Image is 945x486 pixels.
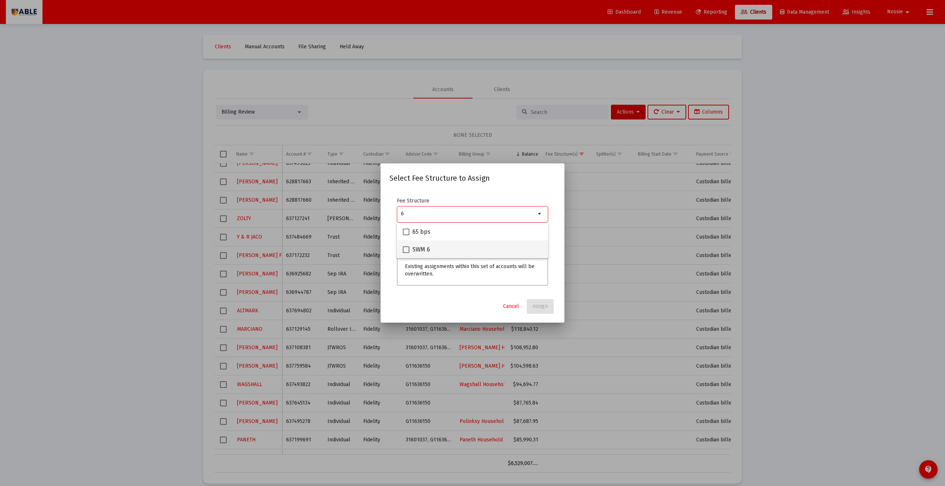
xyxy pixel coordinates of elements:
mat-icon: arrow_drop_down [536,209,544,218]
mat-chip-list: Selection [401,209,536,218]
input: Select fee structures [401,211,536,217]
button: Assign [527,299,554,314]
h2: Select Fee Structure to Assign [389,172,556,184]
label: Fee Structure [397,198,429,204]
button: Cancel [497,299,525,314]
span: 65 bps [412,228,430,236]
div: You are assigning to the selected fee structure. Existing assignments within this set of accounts... [397,240,548,286]
span: Cancel [503,303,519,309]
span: Assign [533,303,548,309]
span: SWM 6 [412,245,430,254]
